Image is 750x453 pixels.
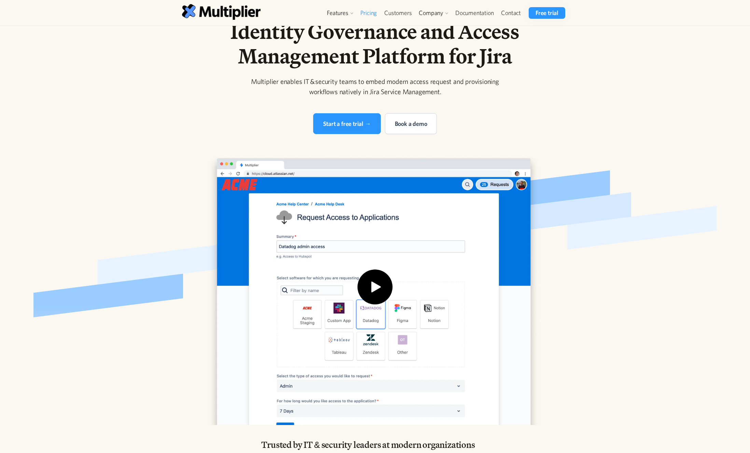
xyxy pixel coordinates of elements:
[357,7,381,19] a: Pricing
[327,9,348,17] div: Features
[419,9,443,17] div: Company
[395,119,427,128] div: Book a demo
[415,7,452,19] div: Company
[385,113,437,134] a: Book a demo
[323,7,356,19] div: Features
[244,76,506,97] div: Multiplier enables IT & security teams to embed modern access request and provisioning workflows ...
[200,19,550,68] h1: Identity Governance and Access Management Platform for Jira
[529,7,565,19] a: Free trial
[497,7,525,19] a: Contact
[323,119,371,128] div: Start a free trial →
[313,113,381,134] a: Start a free trial →
[197,158,553,425] a: open lightbox
[452,7,497,19] a: Documentation
[380,7,415,19] a: Customers
[353,269,397,313] img: Play icon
